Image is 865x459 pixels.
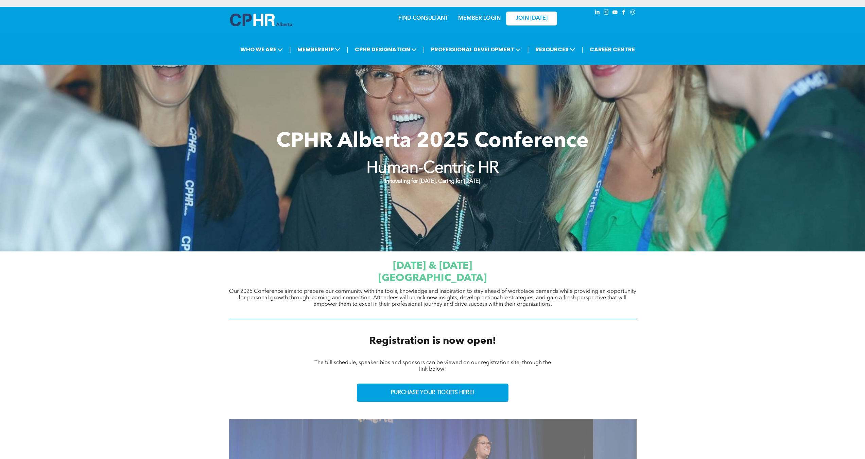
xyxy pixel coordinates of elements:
span: WHO WE ARE [238,43,285,56]
li: | [423,42,425,56]
span: [GEOGRAPHIC_DATA] [378,273,487,283]
span: JOIN [DATE] [516,15,548,22]
strong: Human-Centric HR [366,160,499,177]
span: [DATE] & [DATE] [393,261,472,271]
a: MEMBER LOGIN [458,16,501,21]
span: Our 2025 Conference aims to prepare our community with the tools, knowledge and inspiration to st... [229,289,636,307]
a: Social network [629,8,637,18]
img: A blue and white logo for cp alberta [230,14,292,26]
span: CPHR DESIGNATION [353,43,419,56]
li: | [527,42,529,56]
span: Registration is now open! [369,336,496,346]
span: CPHR Alberta 2025 Conference [276,131,589,152]
a: PURCHASE YOUR TICKETS HERE! [357,384,508,402]
li: | [582,42,583,56]
span: The full schedule, speaker bios and sponsors can be viewed on our registration site, through the ... [314,360,551,372]
li: | [347,42,348,56]
a: JOIN [DATE] [506,12,557,25]
span: PROFESSIONAL DEVELOPMENT [429,43,523,56]
span: MEMBERSHIP [295,43,342,56]
a: linkedin [594,8,601,18]
a: CAREER CENTRE [588,43,637,56]
strong: Innovating for [DATE], Caring for [DATE] [385,179,480,184]
a: facebook [620,8,628,18]
span: RESOURCES [533,43,577,56]
a: instagram [603,8,610,18]
li: | [289,42,291,56]
span: PURCHASE YOUR TICKETS HERE! [391,390,474,396]
a: youtube [611,8,619,18]
a: FIND CONSULTANT [398,16,448,21]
